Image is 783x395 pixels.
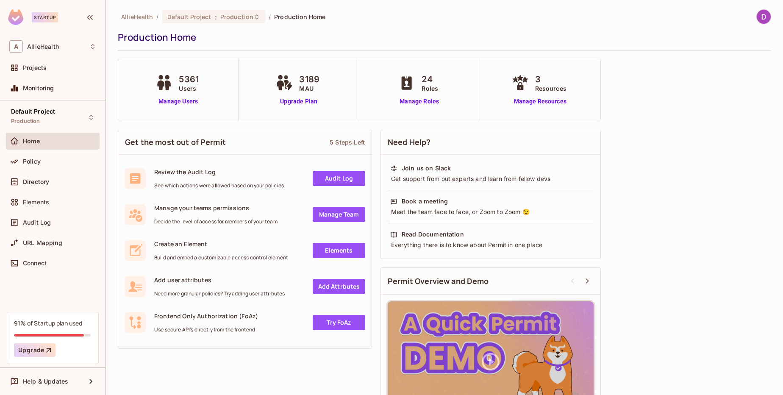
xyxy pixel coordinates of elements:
div: 5 Steps Left [330,138,365,146]
span: Help & Updates [23,378,68,385]
span: Need more granular policies? Try adding user attributes [154,290,285,297]
span: Default Project [167,13,211,21]
span: Policy [23,158,41,165]
span: Workspace: AllieHealth [27,43,59,50]
div: Book a meeting [402,197,448,206]
span: Frontend Only Authorization (FoAz) [154,312,258,320]
span: Production [11,118,40,125]
span: A [9,40,23,53]
span: Users [179,84,199,93]
span: Get the most out of Permit [125,137,226,147]
a: Elements [313,243,365,258]
span: Use secure API's directly from the frontend [154,326,258,333]
span: Home [23,138,40,145]
div: Everything there is to know about Permit in one place [390,241,591,249]
div: Startup [32,12,58,22]
span: 24 [422,73,438,86]
a: Manage Resources [510,97,571,106]
li: / [269,13,271,21]
span: Production [220,13,253,21]
div: Production Home [118,31,767,44]
div: Get support from out experts and learn from fellow devs [390,175,591,183]
a: Manage Team [313,207,365,222]
span: Add user attributes [154,276,285,284]
span: 3189 [299,73,319,86]
a: Manage Roles [396,97,442,106]
span: 5361 [179,73,199,86]
span: Review the Audit Log [154,168,284,176]
div: Meet the team face to face, or Zoom to Zoom 😉 [390,208,591,216]
span: Resources [535,84,566,93]
span: Decide the level of access for members of your team [154,218,278,225]
img: SReyMgAAAABJRU5ErkJggg== [8,9,23,25]
span: URL Mapping [23,239,62,246]
div: 91% of Startup plan used [14,319,82,327]
span: Create an Element [154,240,288,248]
a: Manage Users [153,97,203,106]
span: Need Help? [388,137,431,147]
span: : [214,14,217,20]
span: Roles [422,84,438,93]
button: Upgrade [14,343,56,357]
div: Read Documentation [402,230,464,239]
span: Projects [23,64,47,71]
span: Permit Overview and Demo [388,276,489,287]
span: Default Project [11,108,55,115]
span: Audit Log [23,219,51,226]
span: Manage your teams permissions [154,204,278,212]
div: Join us on Slack [402,164,451,172]
span: Connect [23,260,47,267]
a: Upgrade Plan [274,97,324,106]
a: Try FoAz [313,315,365,330]
span: the active workspace [121,13,153,21]
span: Directory [23,178,49,185]
a: Audit Log [313,171,365,186]
span: Production Home [274,13,325,21]
span: See which actions were allowed based on your policies [154,182,284,189]
span: Elements [23,199,49,206]
span: MAU [299,84,319,93]
span: Monitoring [23,85,54,92]
a: Add Attrbutes [313,279,365,294]
span: 3 [535,73,566,86]
img: Diego Souza [757,10,771,24]
li: / [156,13,158,21]
span: Build and embed a customizable access control element [154,254,288,261]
